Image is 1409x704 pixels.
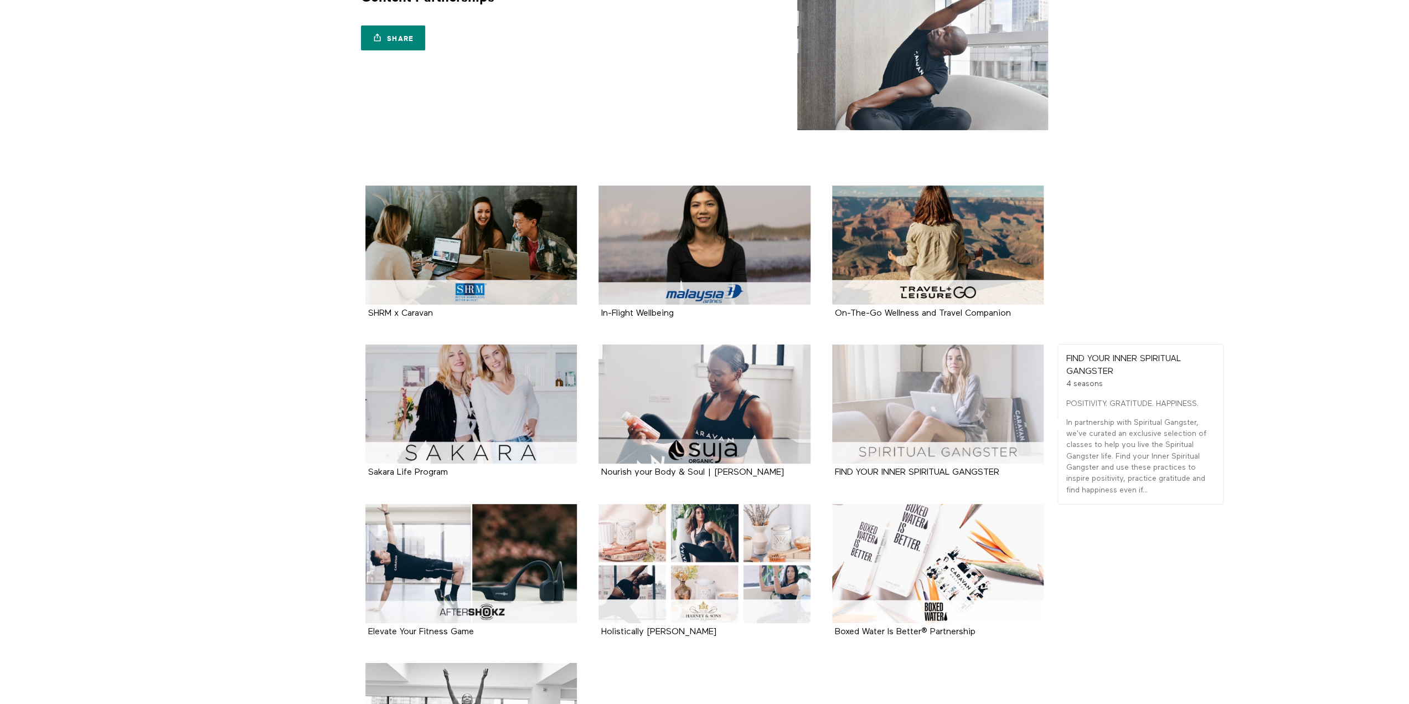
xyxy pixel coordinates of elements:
a: On-The-Go Wellness and Travel Companion [835,309,1011,317]
a: On-The-Go Wellness and Travel Companion [832,186,1044,305]
a: Boxed Water Is Better® Partnership [835,628,976,636]
strong: On-The-Go Wellness and Travel Companion [835,309,1011,318]
strong: Nourish your Body & Soul | Suja Juice [601,468,784,477]
a: SHRM x Caravan [368,309,433,317]
strong: FIND YOUR INNER SPIRITUAL GANGSTER [835,468,999,477]
a: In-Flight Wellbeing [598,186,811,305]
a: FIND YOUR INNER SPIRITUAL GANGSTER [835,468,999,476]
a: Elevate Your Fitness Game [365,504,577,623]
a: Holistically Harney [598,504,811,623]
strong: Holistically Harney [601,628,716,636]
span: 4 seasons [1066,380,1103,388]
a: Nourish your Body & Soul | Suja Juice [598,345,811,464]
a: FIND YOUR INNER SPIRITUAL GANGSTER [832,345,1044,464]
strong: Sakara Life Program [368,468,448,477]
strong: In-Flight Wellbeing [601,309,674,318]
a: Sakara Life Program [368,468,448,476]
strong: SHRM x Caravan [368,309,433,318]
strong: FIND YOUR INNER SPIRITUAL GANGSTER [1066,354,1181,376]
p: POSITIVITY. GRATITUDE. HAPPINESS. [1066,398,1215,409]
a: SHRM x Caravan [365,186,577,305]
a: Boxed Water Is Better® Partnership [832,504,1044,623]
a: Share [361,25,425,50]
a: Sakara Life Program [365,345,577,464]
a: Elevate Your Fitness Game [368,628,474,636]
a: In-Flight Wellbeing [601,309,674,317]
p: In partnership with Spiritual Gangster, we've curated an exclusive selection of classes to help y... [1066,417,1215,496]
a: Nourish your Body & Soul | [PERSON_NAME] [601,468,784,476]
a: Holistically [PERSON_NAME] [601,628,716,636]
